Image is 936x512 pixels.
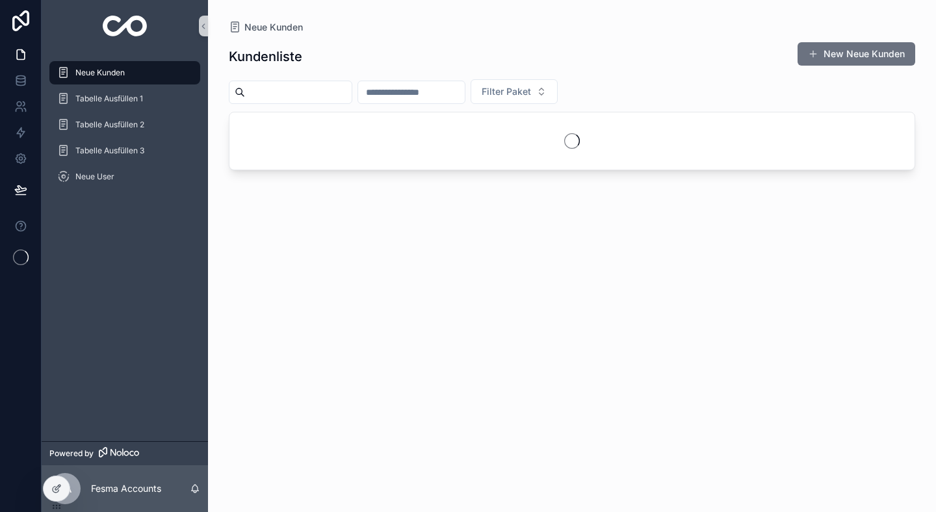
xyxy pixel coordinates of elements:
[42,52,208,205] div: scrollable content
[75,68,125,78] span: Neue Kunden
[49,113,200,136] a: Tabelle Ausfüllen 2
[482,85,531,98] span: Filter Paket
[49,139,200,162] a: Tabelle Ausfüllen 3
[75,172,114,182] span: Neue User
[75,120,144,130] span: Tabelle Ausfüllen 2
[75,146,144,156] span: Tabelle Ausfüllen 3
[471,79,558,104] button: Select Button
[42,441,208,465] a: Powered by
[49,61,200,84] a: Neue Kunden
[798,42,915,66] button: New Neue Kunden
[229,21,303,34] a: Neue Kunden
[49,87,200,110] a: Tabelle Ausfüllen 1
[75,94,143,104] span: Tabelle Ausfüllen 1
[49,448,94,459] span: Powered by
[49,165,200,188] a: Neue User
[91,482,161,495] p: Fesma Accounts
[244,21,303,34] span: Neue Kunden
[103,16,148,36] img: App logo
[229,47,302,66] h1: Kundenliste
